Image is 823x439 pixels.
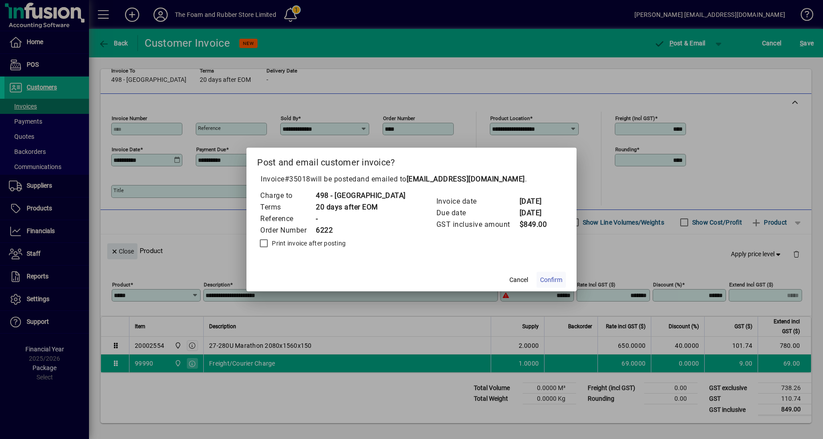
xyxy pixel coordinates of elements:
b: [EMAIL_ADDRESS][DOMAIN_NAME] [407,175,525,183]
td: - [315,213,406,225]
td: Invoice date [436,196,519,207]
span: Cancel [509,275,528,285]
span: #35018 [285,175,311,183]
td: Reference [260,213,315,225]
td: 20 days after EOM [315,201,406,213]
td: Terms [260,201,315,213]
td: Due date [436,207,519,219]
span: Confirm [540,275,562,285]
td: Charge to [260,190,315,201]
label: Print invoice after posting [270,239,346,248]
td: [DATE] [519,207,555,219]
h2: Post and email customer invoice? [246,148,577,173]
td: [DATE] [519,196,555,207]
td: 6222 [315,225,406,236]
td: $849.00 [519,219,555,230]
button: Cancel [504,272,533,288]
button: Confirm [537,272,566,288]
td: 498 - [GEOGRAPHIC_DATA] [315,190,406,201]
p: Invoice will be posted . [257,174,566,185]
td: Order Number [260,225,315,236]
td: GST inclusive amount [436,219,519,230]
span: and emailed to [357,175,525,183]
